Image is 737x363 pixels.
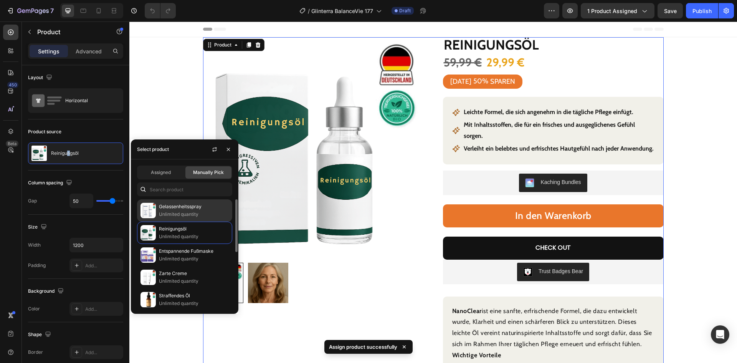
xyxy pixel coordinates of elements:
p: 7 [50,6,54,15]
div: Shape [28,330,53,340]
strong: Verleiht ein belebtes und erfrischtes Hautgefühl nach jeder Anwendung. [334,123,524,131]
button: 1 product assigned [581,3,654,18]
input: Search in Settings & Advanced [137,182,232,196]
div: 59,99 € [314,33,353,49]
p: Unlimited quantity [159,211,229,218]
div: Publish [692,7,712,15]
span: 1 product assigned [587,7,637,15]
p: Unlimited quantity [159,277,229,285]
div: Add... [85,349,121,356]
div: Background [28,286,65,297]
p: Gelassenheitsspray [159,203,229,211]
p: Leichte Formel, die sich angenehm in die tägliche Pflege einfügt. [334,85,504,96]
span: / [308,7,310,15]
div: Gap [28,197,37,204]
div: Column spacing [28,178,74,188]
button: Kaching Bundles [390,152,458,171]
img: KachingBundles.png [396,157,405,166]
p: ist eine sanfte, erfrischende Formel, die dazu entwickelt wurde, Klarheit und einen schärferen Bl... [323,286,523,326]
p: Advanced [76,47,102,55]
input: Auto [70,238,123,252]
div: Border [28,349,43,356]
div: Trust Badges Bear [409,246,454,254]
div: In den Warenkorb [386,187,462,202]
div: 29,99 € [356,33,396,49]
input: Auto [70,194,93,208]
div: 450 [7,82,18,88]
div: Layout [28,73,54,83]
button: Save [658,3,683,18]
div: Width [28,242,41,249]
img: collections [140,203,156,218]
div: Product [83,20,104,27]
img: collections [140,225,156,240]
img: CLDR_q6erfwCEAE=.png [394,246,403,255]
p: Straffendes Öl [159,292,229,300]
iframe: Design area [129,22,737,363]
img: collections [140,292,156,307]
p: Reinigungsöl [51,151,79,156]
span: Save [664,8,677,14]
button: 7 [3,3,57,18]
div: Open Intercom Messenger [711,325,729,344]
img: product feature img [31,146,47,161]
strong: NanoClear [323,286,352,293]
div: SPAREN [360,55,387,66]
strong: Wichtige Vorteile [323,330,372,337]
p: Reinigungsöl [159,225,229,233]
span: Assigned [151,169,171,176]
button: CHECK OUT [314,215,534,238]
p: Product [37,27,102,36]
div: Add... [85,306,121,313]
img: collections [140,247,156,263]
span: Draft [399,7,411,14]
strong: Mit Inhaltsstoffen, die für ein frisches und ausgeglichenes Gefühl sorgen. [334,99,506,118]
span: Glinterra BalanceVie 177 [311,7,373,15]
div: Beta [6,141,18,147]
p: Unlimited quantity [159,233,229,240]
div: Size [28,222,48,232]
p: Unlimited quantity [159,255,229,263]
p: Settings [38,47,59,55]
div: Horizontal [65,92,112,109]
p: Entspannende Fußmaske [159,247,229,255]
button: Publish [686,3,718,18]
div: [DATE] [320,55,343,66]
button: In den Warenkorb [314,183,534,206]
p: Zarte Creme [159,270,229,277]
button: Trust Badges Bear [388,241,460,260]
div: CHECK OUT [406,221,441,232]
div: Undo/Redo [145,3,176,18]
span: Manually Pick [193,169,224,176]
div: 50% [343,55,360,65]
div: Padding [28,262,46,269]
div: Add... [85,262,121,269]
div: Product source [28,128,61,135]
div: Kaching Bundles [411,157,451,165]
p: Unlimited quantity [159,300,229,307]
img: collections [140,270,156,285]
div: Color [28,305,40,312]
p: Assign product successfully [329,343,397,351]
div: Select product [137,146,169,153]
